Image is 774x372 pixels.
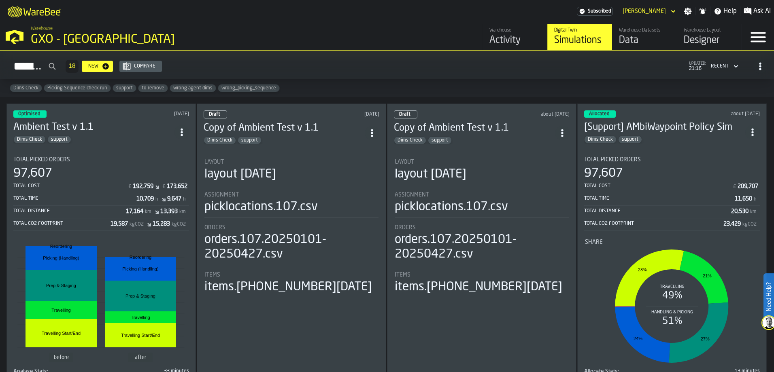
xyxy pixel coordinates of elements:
[218,85,279,91] span: wrong_picking_sequence
[13,156,189,231] div: stat-Total Picked Orders
[204,224,225,231] span: Orders
[204,122,365,135] h3: Copy of Ambient Test v 1.1
[13,208,126,214] div: Total Distance
[577,7,613,16] a: link-to-/wh/i/ae0cd702-8cb1-4091-b3be-0aee77957c79/settings/billing
[395,159,569,185] div: stat-Layout
[394,110,417,118] div: status-0 2
[684,27,735,33] div: Warehouse Layout
[689,66,706,72] span: 21:16
[623,8,666,15] div: DropdownMenuValue-Kzysztof Malecki
[680,7,695,15] label: button-toggle-Settings
[183,197,186,202] span: h
[584,166,623,181] div: 97,607
[167,196,181,202] div: Stat Value
[128,184,131,190] span: £
[735,196,752,202] div: Stat Value
[126,208,143,215] div: Stat Value
[155,197,158,202] span: h
[577,7,613,16] div: Menu Subscription
[138,85,168,91] span: to remove
[395,224,416,231] span: Orders
[13,156,189,163] div: Title
[489,27,541,33] div: Warehouse
[742,24,774,50] label: button-toggle-Menu
[619,34,670,47] div: Data
[619,6,677,16] div: DropdownMenuValue-Kzysztof Malecki
[584,156,641,163] span: Total Picked Orders
[395,192,429,198] span: Assignment
[584,110,616,118] div: status-3 2
[395,272,569,278] div: Title
[554,27,606,33] div: Digital Twin
[584,156,760,163] div: Title
[738,183,758,190] div: Stat Value
[395,192,569,218] div: stat-Assignment
[395,224,569,231] div: Title
[209,112,220,117] span: Draft
[136,196,154,202] div: Stat Value
[13,121,174,134] div: Ambient Test v 1.1
[585,137,616,142] span: Dims Check
[395,159,569,165] div: Title
[204,232,378,262] div: orders.107.20250101-20250427.csv
[584,121,745,134] div: [Support] AMbiWaypoint Policy Sim
[111,221,128,227] div: Stat Value
[204,272,378,278] div: Title
[133,183,153,190] div: Stat Value
[708,61,740,71] div: DropdownMenuValue-4
[394,122,555,135] h3: Copy of Ambient Test v 1.1
[48,137,71,142] span: support
[585,239,603,245] span: Share
[750,209,757,215] span: km
[31,26,53,32] span: Warehouse
[711,63,729,69] div: DropdownMenuValue-4
[14,239,188,367] div: stat-
[62,60,82,73] div: ButtonLoadMore-Load More-Prev-First-Last
[395,167,466,182] div: layout [DATE]
[14,137,45,142] span: Dims Check
[585,239,759,367] div: stat-Share
[740,6,774,16] label: button-toggle-Ask AI
[619,137,642,142] span: support
[584,221,723,226] div: Total CO2 Footprint
[204,192,378,198] div: Title
[82,61,113,72] button: button-New
[18,112,40,116] span: Optimised
[160,208,178,215] div: Stat Value
[483,24,547,50] a: link-to-/wh/i/ae0cd702-8cb1-4091-b3be-0aee77957c79/feed/
[689,61,706,66] span: updated:
[238,137,261,143] span: support
[13,110,47,118] div: status-3 2
[204,224,378,231] div: Title
[394,151,570,296] section: card-SimulationDashboardCard-draft
[395,192,569,198] div: Title
[170,85,216,91] span: wrong agent dims
[204,192,239,198] span: Assignment
[742,222,757,227] span: kgCO2
[733,184,736,190] span: £
[204,151,379,296] section: card-SimulationDashboardCard-draft
[13,196,136,201] div: Total Time
[10,85,42,91] span: Dims Check
[204,224,378,265] div: stat-Orders
[172,222,186,227] span: kgCO2
[547,24,612,50] a: link-to-/wh/i/ae0cd702-8cb1-4091-b3be-0aee77957c79/simulations
[54,355,69,360] text: before
[554,34,606,47] div: Simulations
[204,280,372,294] div: items.[PHONE_NUMBER][DATE]
[754,197,757,202] span: h
[153,221,170,227] div: Stat Value
[119,111,189,117] div: Updated: 23/07/2025, 11:57:06 Created: 08/07/2025, 23:59:55
[304,112,379,117] div: Updated: 22/07/2025, 13:03:22 Created: 22/07/2025, 12:53:21
[204,110,227,118] div: status-0 2
[145,209,151,215] span: km
[44,85,111,91] span: Picking Sequence check run
[589,112,609,116] span: Allocated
